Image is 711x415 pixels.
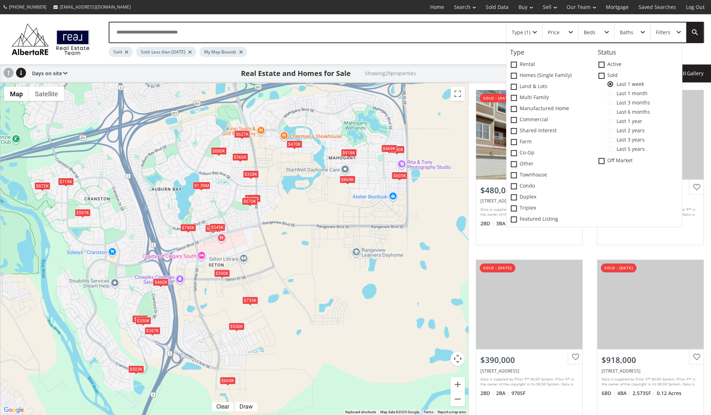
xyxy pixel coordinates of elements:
[506,181,594,192] label: Condo
[109,47,133,57] div: Sold
[245,195,261,202] div: $639K
[50,0,134,14] a: [EMAIL_ADDRESS][DOMAIN_NAME]
[8,21,93,57] img: Logo
[617,390,631,397] span: 4 BA
[480,185,578,196] div: $480,000
[241,68,351,78] h1: Real Estate and Homes for Sale
[602,368,699,374] div: 81 Masters Common SE, Calgary, AB T3M2B6
[192,182,210,189] div: $1.39M
[602,376,697,387] div: Data is supplied by Pillar 9™ MLS® System. Pillar 9™ is the owner of the copyright in its MLS® Sy...
[594,59,682,70] label: Active
[9,4,46,10] span: [PHONE_NUMBER]
[506,59,594,70] label: Rental
[602,354,699,365] div: $918,000
[506,92,594,103] label: Multi family
[450,87,465,101] button: Toggle fullscreen view
[480,368,578,374] div: 4150 Seton Drive SE #405, Calgary, AB T3M 3C7
[209,224,225,231] div: $245K
[153,279,169,286] div: $460K
[243,170,259,178] div: $328K
[389,146,405,153] div: $690K
[469,83,590,252] a: sold - [DATE]$480,000[STREET_ADDRESS][PERSON_NAME]Data is supplied by Pillar 9™ MLS® System. Pill...
[214,270,230,277] div: $390K
[506,114,594,125] label: Commercial
[506,159,594,170] label: Other
[365,71,416,76] h2: Showing 29 properties
[673,65,711,82] div: Gallery
[480,220,494,227] span: 2 BD
[381,145,397,152] div: $469K
[480,354,578,365] div: $390,000
[594,70,682,81] label: Sold
[480,376,576,387] div: Data is supplied by Pillar 9™ MLS® System. Pillar 9™ is the owner of the copyright in its MLS® Sy...
[613,118,642,124] span: Last 1 year
[200,47,247,57] div: My Map Bounds
[496,390,510,397] span: 2 BA
[480,198,578,204] div: 534 Cranford Drive SE, Calgary, AB T3M 2P7
[480,207,576,217] div: Data is supplied by Pillar 9™ MLS® System. Pillar 9™ is the owner of the copyright in its MLS® Sy...
[392,172,407,179] div: $605K
[132,315,148,323] div: $480K
[339,176,355,183] div: $869K
[506,192,594,203] label: Duplex
[506,103,594,114] label: Manufactured Home
[234,130,250,138] div: $627K
[613,109,650,115] span: Last 6 months
[74,209,90,216] div: $597K
[594,155,682,166] label: Off Market
[242,297,258,304] div: $735K
[613,91,648,96] span: Last 1 month
[506,203,594,214] label: Triplex
[220,377,236,384] div: $604K
[512,30,530,35] div: Type (1)
[232,153,248,161] div: $366K
[681,70,704,77] span: Gallery
[29,65,67,82] div: Days on site
[180,224,196,231] div: $790K
[128,365,144,373] div: $503K
[380,410,419,414] span: Map data ©2025 Google
[511,390,525,397] span: 970 SF
[228,323,244,330] div: $550K
[4,87,29,101] button: Show street map
[58,178,73,185] div: $719K
[135,317,151,324] div: $350K
[480,390,494,397] span: 2 BD
[212,403,233,410] div: Click to clear.
[235,403,257,410] div: Click to draw.
[657,390,681,397] span: 0.12 Acres
[341,149,357,157] div: $918K
[656,30,670,35] div: Filters
[205,225,221,232] div: $335K
[242,198,257,205] div: $670K
[29,87,64,101] button: Show satellite imagery
[438,410,466,414] a: Report a map error
[450,352,465,366] button: Map camera controls
[215,403,231,410] div: Clear
[2,405,26,415] img: Google
[620,30,633,35] div: Baths
[506,137,594,148] label: Farm
[345,410,376,415] button: Keyboard shortcuts
[506,70,594,81] label: Homes (Single Family)
[144,327,160,334] div: $387K
[548,30,560,35] div: Price
[613,100,650,106] span: Last 3 months
[613,81,644,87] span: Last 1 week
[450,392,465,406] button: Zoom out
[136,47,196,57] div: Sold: Less than [DATE]
[506,148,594,159] label: Co-op
[423,410,433,414] a: Terms
[602,390,615,397] span: 6 BD
[613,128,645,133] span: Last 2 years
[60,4,131,10] span: [EMAIL_ADDRESS][DOMAIN_NAME]
[506,170,594,181] label: Townhouse
[594,49,682,56] h4: Status
[613,146,645,152] span: Last 5 years
[211,147,226,155] div: $880K
[506,214,594,225] label: Featured Listing
[506,125,594,137] label: Shared Interest
[584,30,596,35] div: Beds
[506,81,594,92] label: Land & Lots
[450,377,465,391] button: Zoom in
